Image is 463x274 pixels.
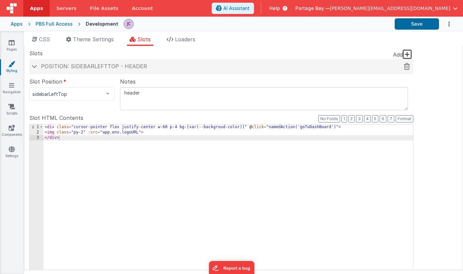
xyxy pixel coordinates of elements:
[11,21,23,27] div: Apps
[295,5,330,12] span: Portage Bay —
[372,115,378,123] button: 5
[30,125,43,130] div: 1
[341,115,347,123] button: 1
[348,115,355,123] button: 2
[86,21,118,27] div: Development
[395,18,439,30] button: Save
[175,36,195,43] span: Loaders
[223,5,250,12] span: AI Assistant
[90,5,119,12] span: File Assets
[29,78,62,86] span: Slot Position
[318,115,340,123] button: No Folds
[39,36,50,43] span: CSS
[32,91,101,98] span: sidebarLeftTop
[269,5,280,12] span: Help
[30,135,43,140] div: 3
[295,5,458,12] button: Portage Bay — [PERSON_NAME][EMAIL_ADDRESS][DOMAIN_NAME]
[364,115,371,123] button: 4
[29,49,43,57] span: Slots
[30,130,43,135] div: 2
[73,36,114,43] span: Theme Settings
[393,51,403,58] span: Add
[137,36,151,43] span: Slots
[30,5,43,12] span: Apps
[396,115,413,123] button: Format
[380,115,386,123] button: 6
[212,3,254,14] button: AI Assistant
[29,114,83,122] span: Slot HTML Contents
[330,5,450,12] span: [PERSON_NAME][EMAIL_ADDRESS][DOMAIN_NAME]
[388,115,394,123] button: 7
[36,21,73,27] div: PBS Full Access
[56,5,76,12] span: Servers
[356,115,363,123] button: 3
[41,63,147,70] span: Position: sidebarLeftTop - header
[120,78,136,86] span: Notes
[439,17,452,31] button: Options
[124,19,133,29] img: 5d1ca2343d4fbe88511ed98663e9c5d3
